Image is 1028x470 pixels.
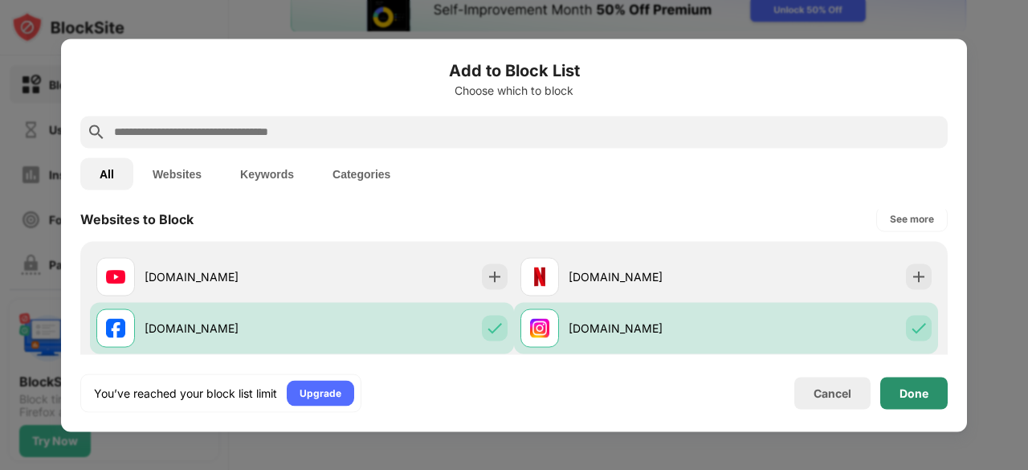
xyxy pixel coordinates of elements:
h6: Add to Block List [80,58,948,82]
button: All [80,157,133,190]
div: See more [890,210,934,227]
img: favicons [106,318,125,337]
div: Upgrade [300,385,341,401]
div: Cancel [814,386,851,400]
img: favicons [106,267,125,286]
div: [DOMAIN_NAME] [569,268,726,285]
button: Categories [313,157,410,190]
img: favicons [530,267,549,286]
div: [DOMAIN_NAME] [569,320,726,337]
img: favicons [530,318,549,337]
div: You’ve reached your block list limit [94,385,277,401]
img: search.svg [87,122,106,141]
div: [DOMAIN_NAME] [145,268,302,285]
button: Websites [133,157,221,190]
div: Websites to Block [80,210,194,227]
div: [DOMAIN_NAME] [145,320,302,337]
button: Keywords [221,157,313,190]
div: Done [899,386,928,399]
div: Choose which to block [80,84,948,96]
